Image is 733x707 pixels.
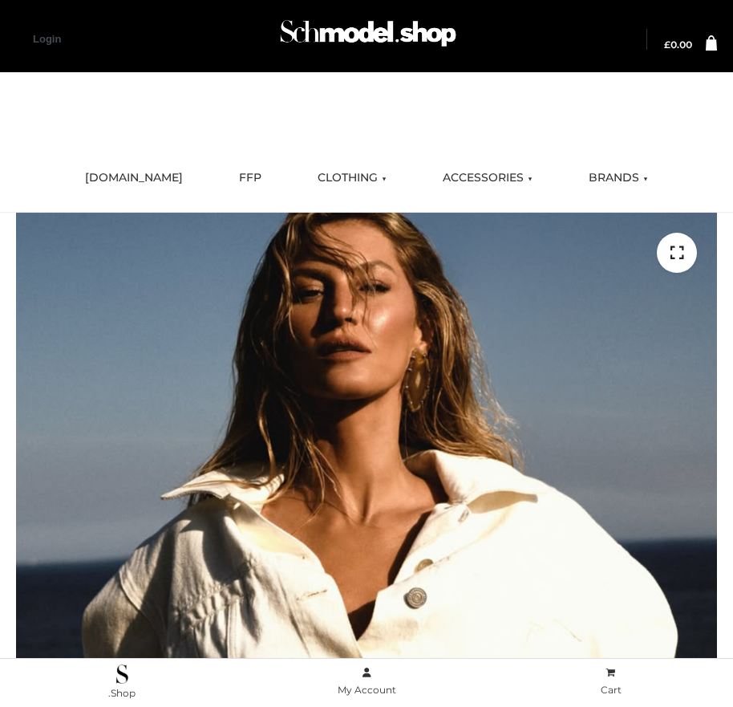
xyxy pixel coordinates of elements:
img: .Shop [116,664,128,684]
a: FFP [227,160,273,196]
bdi: 0.00 [664,39,692,51]
a: My Account [245,664,489,700]
span: My Account [338,684,396,696]
img: Schmodel Admin 964 [276,9,460,66]
a: Login [33,33,61,45]
a: £0.00 [664,40,692,50]
a: ACCESSORIES [431,160,545,196]
a: [DOMAIN_NAME] [73,160,195,196]
span: £ [664,39,670,51]
span: Cart [601,684,622,696]
a: Schmodel Admin 964 [273,14,460,66]
a: CLOTHING [306,160,399,196]
a: Cart [488,664,733,700]
span: .Shop [108,687,136,699]
a: BRANDS [577,160,660,196]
